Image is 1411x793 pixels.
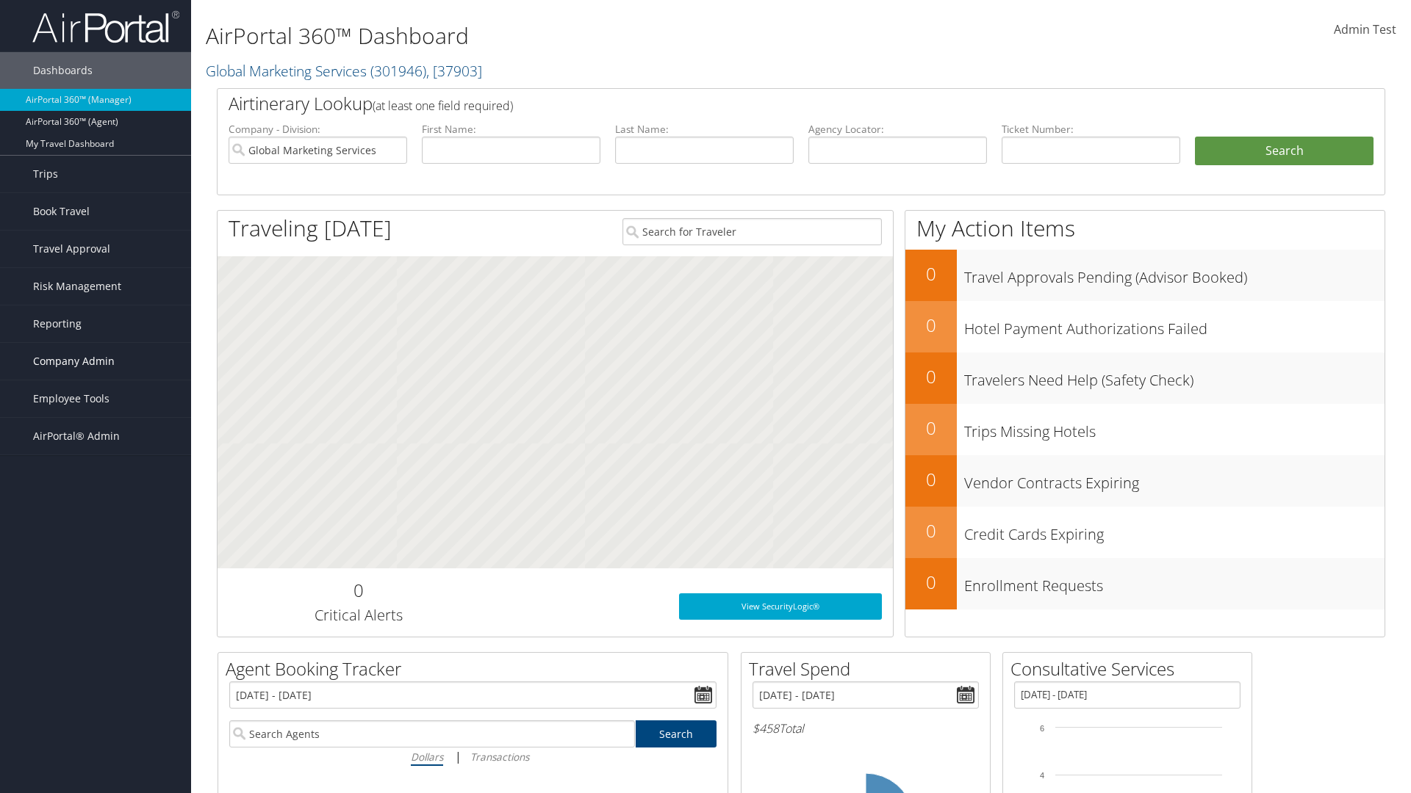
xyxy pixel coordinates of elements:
img: airportal-logo.png [32,10,179,44]
h2: 0 [905,261,957,286]
label: Ticket Number: [1002,122,1180,137]
a: Admin Test [1334,7,1396,53]
h3: Trips Missing Hotels [964,414,1385,442]
h3: Hotel Payment Authorizations Failed [964,311,1385,339]
span: Dashboards [33,52,93,89]
input: Search Agents [229,720,635,747]
a: 0Trips Missing Hotels [905,404,1385,455]
a: Search [636,720,717,747]
a: 0Travelers Need Help (Safety Check) [905,352,1385,404]
h2: 0 [905,364,957,389]
h2: 0 [905,313,957,338]
span: Employee Tools [33,380,109,417]
h6: Total [753,720,979,736]
span: Travel Approval [33,231,110,267]
span: Book Travel [33,193,90,230]
h1: Traveling [DATE] [229,213,392,244]
span: ( 301946 ) [370,61,426,81]
h3: Vendor Contracts Expiring [964,466,1385,493]
h3: Enrollment Requests [964,568,1385,596]
h2: 0 [905,570,957,595]
span: AirPortal® Admin [33,418,120,455]
button: Search [1195,137,1374,166]
h2: Airtinerary Lookup [229,91,1277,116]
span: $458 [753,720,779,736]
h1: AirPortal 360™ Dashboard [206,21,999,51]
a: 0Vendor Contracts Expiring [905,455,1385,507]
a: 0Travel Approvals Pending (Advisor Booked) [905,250,1385,301]
h2: Travel Spend [749,656,990,681]
h3: Credit Cards Expiring [964,517,1385,545]
span: Reporting [33,305,82,342]
span: , [ 37903 ] [426,61,482,81]
h2: 0 [905,416,957,441]
label: Company - Division: [229,122,407,137]
h2: Consultative Services [1010,656,1252,681]
h1: My Action Items [905,213,1385,244]
a: 0Enrollment Requests [905,558,1385,609]
span: Risk Management [33,268,121,305]
a: 0Hotel Payment Authorizations Failed [905,301,1385,352]
h2: 0 [905,518,957,543]
h2: Agent Booking Tracker [226,656,728,681]
a: 0Credit Cards Expiring [905,507,1385,558]
span: (at least one field required) [373,98,513,114]
h3: Travel Approvals Pending (Advisor Booked) [964,260,1385,288]
span: Trips [33,156,58,192]
h3: Critical Alerts [229,605,488,626]
tspan: 4 [1040,771,1044,780]
i: Dollars [411,750,443,764]
div: | [229,747,717,766]
label: Last Name: [615,122,794,137]
i: Transactions [470,750,529,764]
tspan: 6 [1040,724,1044,733]
span: Company Admin [33,343,115,380]
input: Search for Traveler [622,218,882,245]
span: Admin Test [1334,21,1396,37]
h2: 0 [905,467,957,492]
label: Agency Locator: [808,122,987,137]
a: Global Marketing Services [206,61,482,81]
h3: Travelers Need Help (Safety Check) [964,363,1385,391]
a: View SecurityLogic® [679,593,882,620]
label: First Name: [422,122,600,137]
h2: 0 [229,578,488,603]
